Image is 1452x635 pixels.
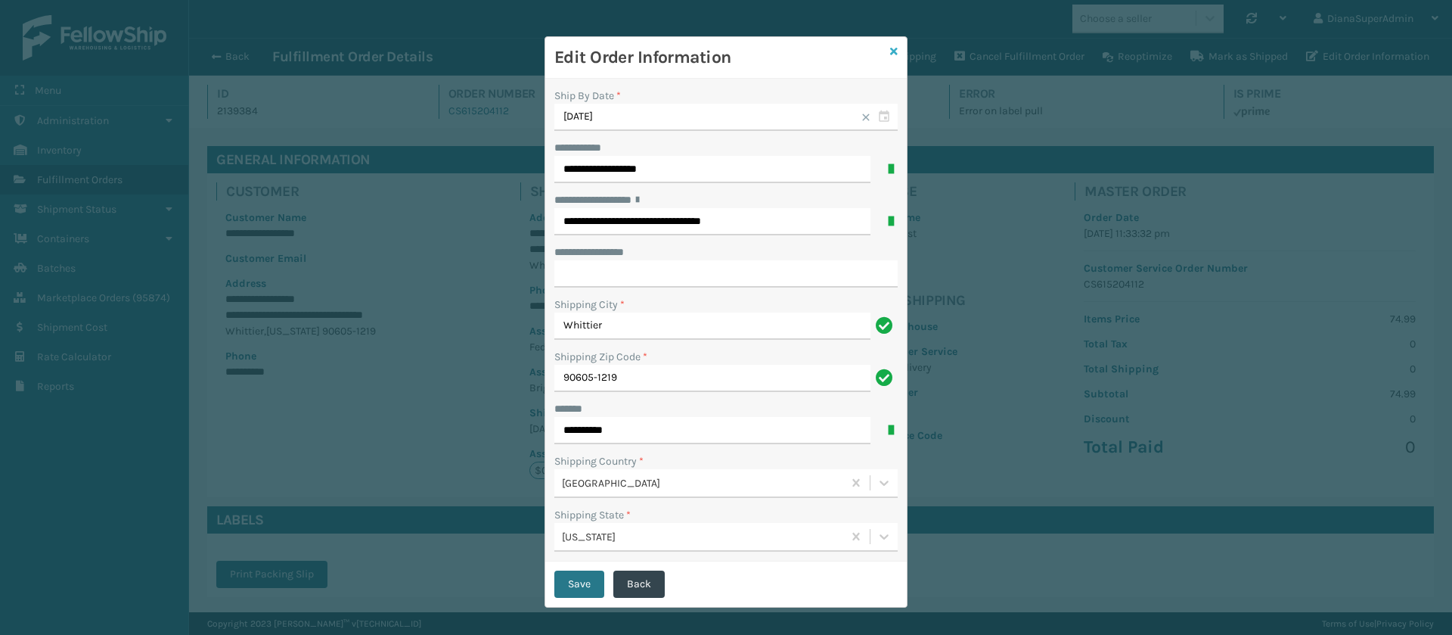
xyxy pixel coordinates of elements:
label: Ship By Date [554,89,621,102]
button: Back [613,571,665,598]
h3: Edit Order Information [554,46,884,69]
label: Shipping Country [554,453,644,469]
label: Shipping Zip Code [554,349,647,365]
div: [US_STATE] [562,529,844,545]
button: Save [554,571,604,598]
input: MM/DD/YYYY [554,104,898,131]
label: Shipping State [554,507,631,523]
label: Shipping City [554,297,625,313]
div: [GEOGRAPHIC_DATA] [562,475,844,491]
